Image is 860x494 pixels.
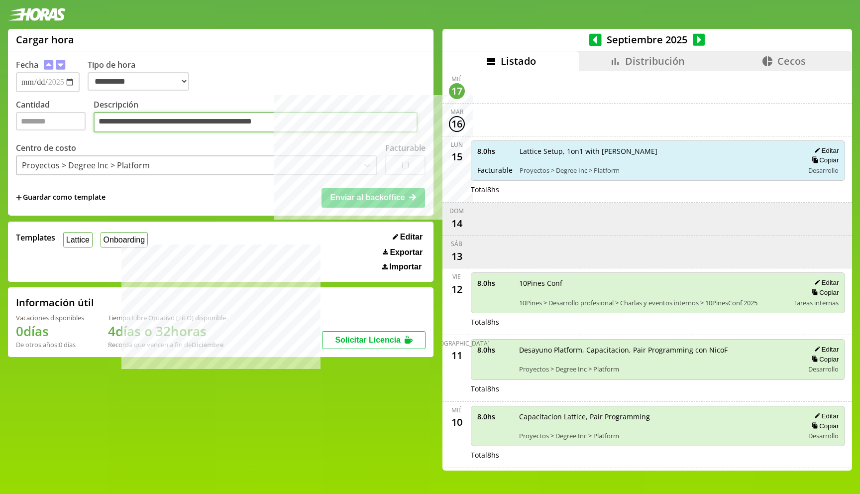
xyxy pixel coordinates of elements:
span: Templates [16,232,55,243]
span: 8.0 hs [477,278,512,288]
div: Vacaciones disponibles [16,313,84,322]
div: 17 [449,83,465,99]
div: 11 [449,348,465,364]
div: lun [451,140,463,149]
button: Enviar al backoffice [322,188,425,207]
div: 12 [449,281,465,297]
span: 8.0 hs [477,146,513,156]
div: Total 8 hs [471,185,846,194]
div: 13 [449,248,465,264]
div: scrollable content [442,71,852,469]
span: Enviar al backoffice [330,193,405,202]
button: Copiar [809,355,839,364]
button: Editar [811,146,839,155]
span: Desayuno Platform, Capacitacion, Pair Programming con NicoF [519,345,797,355]
button: Editar [811,412,839,420]
h1: 0 días [16,322,84,340]
span: Exportar [390,248,423,257]
h1: Cargar hora [16,33,74,46]
span: Proyectos > Degree Inc > Platform [519,431,797,440]
label: Tipo de hora [88,59,197,92]
h2: Información útil [16,296,94,309]
span: Tareas internas [793,298,839,307]
input: Cantidad [16,112,86,130]
span: Distribución [625,54,685,68]
img: logotipo [8,8,66,21]
div: 14 [449,215,465,231]
span: Septiembre 2025 [602,33,693,46]
span: Facturable [477,165,513,175]
div: De otros años: 0 días [16,340,84,349]
label: Centro de costo [16,142,76,153]
div: Proyectos > Degree Inc > Platform [22,160,150,171]
div: [DEMOGRAPHIC_DATA] [424,339,490,348]
button: Editar [390,232,426,242]
div: Tiempo Libre Optativo (TiLO) disponible [108,313,226,322]
div: 15 [449,149,465,165]
span: Solicitar Licencia [335,336,401,344]
span: Desarrollo [808,365,839,373]
button: Editar [811,345,839,354]
span: + [16,192,22,203]
div: 10 [449,414,465,430]
div: Recordá que vencen a fin de [108,340,226,349]
span: Lattice Setup, 1on1 with [PERSON_NAME] [520,146,797,156]
button: Lattice [63,232,93,247]
div: 16 [449,116,465,132]
button: Editar [811,278,839,287]
select: Tipo de hora [88,72,189,91]
div: dom [449,207,464,215]
span: Proyectos > Degree Inc > Platform [520,166,797,175]
button: Copiar [809,156,839,164]
label: Facturable [385,142,426,153]
div: Total 8 hs [471,384,846,393]
span: 8.0 hs [477,345,512,355]
h1: 4 días o 32 horas [108,322,226,340]
span: Cecos [777,54,806,68]
b: Diciembre [192,340,223,349]
div: vie [452,272,461,281]
span: +Guardar como template [16,192,106,203]
span: 8.0 hs [477,412,512,421]
button: Onboarding [101,232,148,247]
div: mié [451,406,462,414]
label: Cantidad [16,99,94,135]
button: Exportar [380,247,426,257]
button: Solicitar Licencia [322,331,426,349]
button: Copiar [809,288,839,297]
span: Desarrollo [808,431,839,440]
div: mar [450,108,463,116]
div: Total 8 hs [471,317,846,327]
span: Listado [501,54,536,68]
span: Importar [389,262,422,271]
button: Copiar [809,422,839,430]
span: 10Pines > Desarrollo profesional > Charlas y eventos internos > 10PinesConf 2025 [519,298,787,307]
div: sáb [451,240,462,248]
span: 10Pines Conf [519,278,787,288]
span: Editar [400,233,423,242]
span: Proyectos > Degree Inc > Platform [519,365,797,373]
div: Total 8 hs [471,450,846,460]
label: Fecha [16,59,38,70]
span: Capacitacion Lattice, Pair Programming [519,412,797,421]
textarea: Descripción [94,112,418,133]
span: Desarrollo [808,166,839,175]
label: Descripción [94,99,426,135]
div: mié [451,75,462,83]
